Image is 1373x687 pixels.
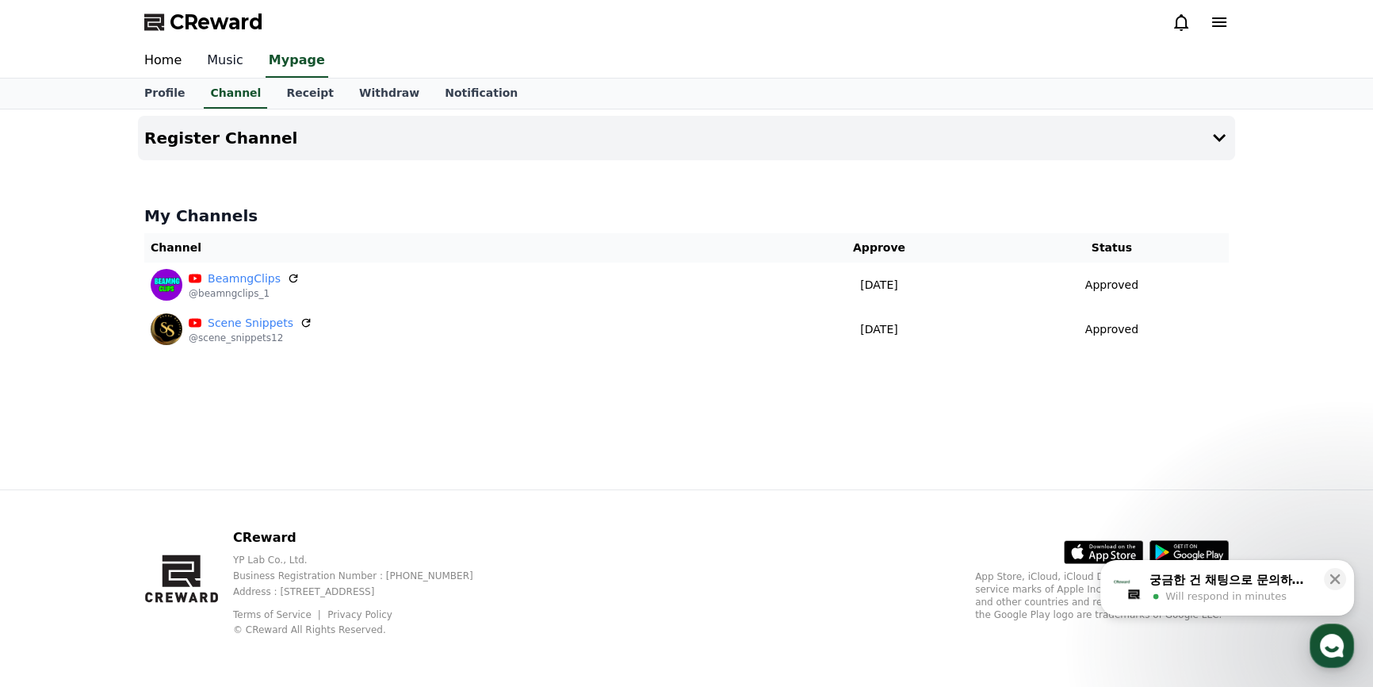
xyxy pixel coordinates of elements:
[327,609,392,620] a: Privacy Policy
[144,233,763,263] th: Channel
[5,503,105,543] a: Home
[233,609,323,620] a: Terms of Service
[105,503,205,543] a: Messages
[273,79,346,109] a: Receipt
[189,332,312,344] p: @scene_snippets12
[770,277,988,294] p: [DATE]
[208,271,281,287] a: BeamngClips
[189,287,300,300] p: @beamngclips_1
[432,79,530,109] a: Notification
[763,233,994,263] th: Approve
[132,528,178,540] span: Messages
[266,44,328,78] a: Mypage
[233,585,499,598] p: Address : [STREET_ADDRESS]
[144,129,297,147] h4: Register Channel
[132,79,197,109] a: Profile
[233,528,499,547] p: CReward
[132,44,194,78] a: Home
[170,10,263,35] span: CReward
[40,527,68,539] span: Home
[204,79,267,109] a: Channel
[233,554,499,566] p: YP Lab Co., Ltd.
[995,233,1229,263] th: Status
[235,527,273,539] span: Settings
[205,503,304,543] a: Settings
[208,315,293,332] a: Scene Snippets
[233,570,499,582] p: Business Registration Number : [PHONE_NUMBER]
[1085,277,1138,294] p: Approved
[975,570,1229,621] p: App Store, iCloud, iCloud Drive, and iTunes Store are service marks of Apple Inc., registered in ...
[346,79,432,109] a: Withdraw
[1085,321,1138,338] p: Approved
[770,321,988,338] p: [DATE]
[194,44,256,78] a: Music
[138,116,1235,160] button: Register Channel
[233,624,499,636] p: © CReward All Rights Reserved.
[151,313,182,345] img: Scene Snippets
[151,269,182,301] img: BeamngClips
[144,205,1229,227] h4: My Channels
[144,10,263,35] a: CReward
